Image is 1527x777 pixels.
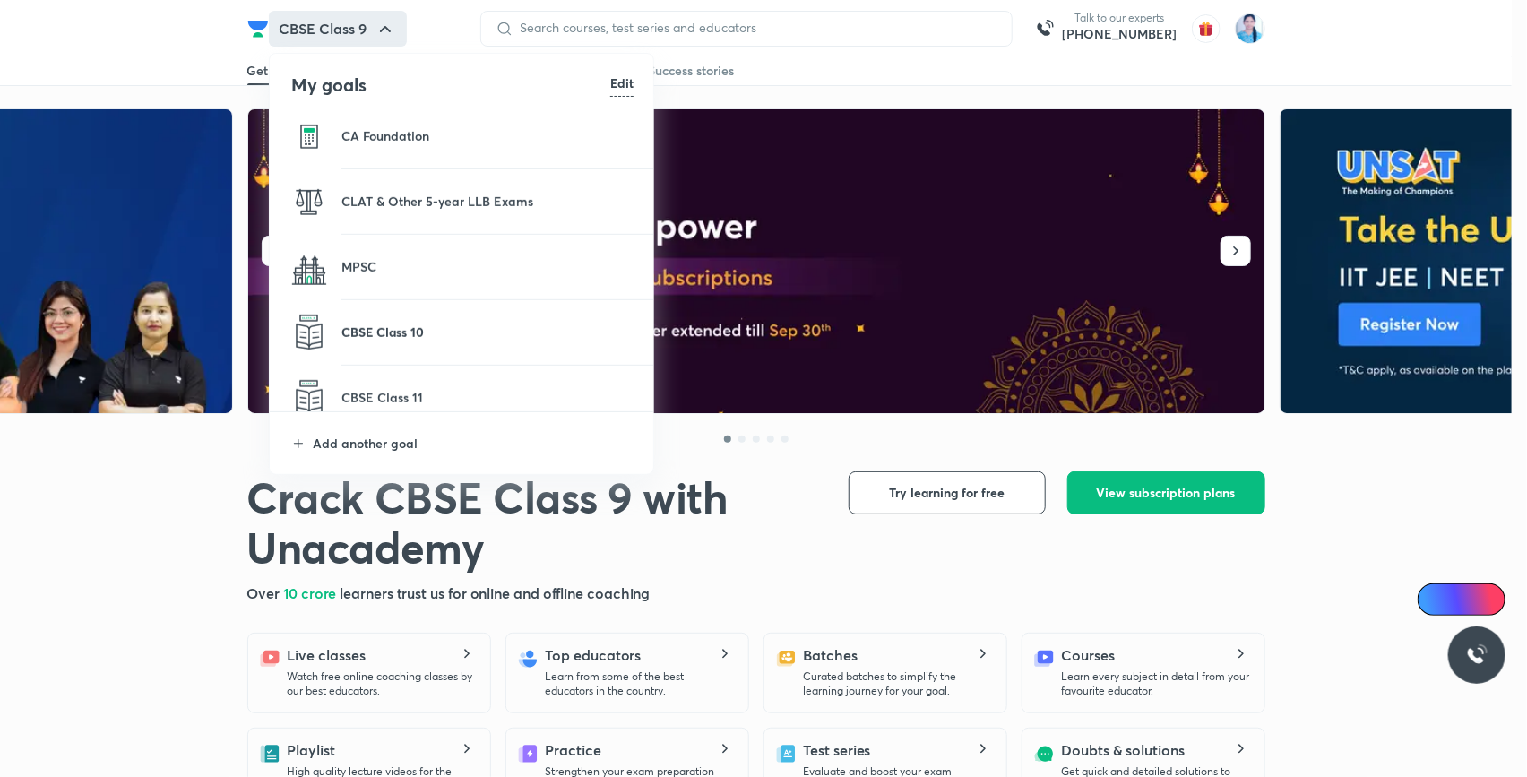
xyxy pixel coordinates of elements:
h4: My goals [291,72,610,99]
img: CBSE Class 10 [291,315,327,350]
img: CA Foundation [291,118,327,154]
img: MPSC [291,249,327,285]
img: CLAT & Other 5-year LLB Exams [291,184,327,220]
p: Add another goal [313,434,634,453]
p: CLAT & Other 5-year LLB Exams [341,192,634,211]
h6: Edit [610,73,634,92]
img: CBSE Class 11 [291,380,327,416]
p: MPSC [341,257,634,276]
p: CBSE Class 11 [341,388,634,407]
p: CBSE Class 10 [341,323,634,341]
p: CA Foundation [341,126,634,145]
